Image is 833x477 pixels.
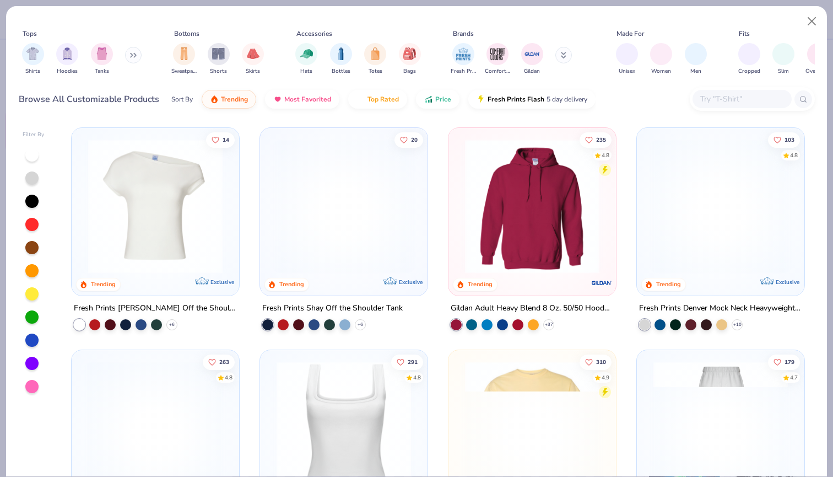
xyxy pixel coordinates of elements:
[580,132,612,147] button: Like
[202,90,256,109] button: Trending
[262,302,403,315] div: Fresh Prints Shay Off the Shoulder Tank
[178,47,190,60] img: Sweatpants Image
[805,43,830,76] button: filter button
[208,43,230,76] div: filter for Shorts
[74,302,237,315] div: Fresh Prints [PERSON_NAME] Off the Shoulder Top
[203,354,235,369] button: Like
[485,67,510,76] span: Comfort Colors
[733,321,741,328] span: + 10
[330,43,352,76] button: filter button
[207,132,235,147] button: Like
[171,43,197,76] button: filter button
[451,43,476,76] button: filter button
[650,43,672,76] div: filter for Women
[768,132,800,147] button: Like
[435,95,451,104] span: Price
[772,43,794,76] div: filter for Slim
[332,67,350,76] span: Bottles
[242,43,264,76] button: filter button
[521,43,543,76] button: filter button
[300,67,312,76] span: Hats
[364,43,386,76] div: filter for Totes
[348,90,407,109] button: Top Rated
[56,43,78,76] div: filter for Hoodies
[408,359,418,365] span: 291
[477,95,485,104] img: flash.gif
[96,47,108,60] img: Tanks Image
[271,139,416,274] img: 5716b33b-ee27-473a-ad8a-9b8687048459
[369,67,382,76] span: Totes
[778,67,789,76] span: Slim
[23,29,37,39] div: Tops
[805,43,830,76] div: filter for Oversized
[208,43,230,76] button: filter button
[221,95,248,104] span: Trending
[91,43,113,76] div: filter for Tanks
[369,47,381,60] img: Totes Image
[399,43,421,76] button: filter button
[485,43,510,76] div: filter for Comfort Colors
[455,46,472,62] img: Fresh Prints Image
[690,47,702,60] img: Men Image
[602,373,609,382] div: 4.9
[399,43,421,76] div: filter for Bags
[212,47,225,60] img: Shorts Image
[83,139,228,274] img: a1c94bf0-cbc2-4c5c-96ec-cab3b8502a7f
[91,43,113,76] button: filter button
[300,47,313,60] img: Hats Image
[785,137,794,142] span: 103
[790,373,798,382] div: 4.7
[651,67,671,76] span: Women
[23,131,45,139] div: Filter By
[785,359,794,365] span: 179
[330,43,352,76] div: filter for Bottles
[284,95,331,104] span: Most Favorited
[685,43,707,76] button: filter button
[364,43,386,76] button: filter button
[61,47,73,60] img: Hoodies Image
[738,43,760,76] button: filter button
[616,43,638,76] button: filter button
[544,321,553,328] span: + 37
[335,47,347,60] img: Bottles Image
[805,67,830,76] span: Oversized
[367,95,399,104] span: Top Rated
[451,302,614,315] div: Gildan Adult Heavy Blend 8 Oz. 50/50 Hooded Sweatshirt
[690,67,701,76] span: Men
[295,43,317,76] button: filter button
[468,90,596,109] button: Fresh Prints Flash5 day delivery
[394,132,423,147] button: Like
[685,43,707,76] div: filter for Men
[416,139,562,274] img: af1e0f41-62ea-4e8f-9b2b-c8bb59fc549d
[223,137,230,142] span: 14
[210,95,219,104] img: trending.gif
[738,43,760,76] div: filter for Cropped
[57,67,78,76] span: Hoodies
[812,47,824,60] img: Oversized Image
[739,29,750,39] div: Fits
[619,67,635,76] span: Unisex
[171,43,197,76] div: filter for Sweatpants
[524,67,540,76] span: Gildan
[413,373,421,382] div: 4.8
[547,93,587,106] span: 5 day delivery
[391,354,423,369] button: Like
[620,47,633,60] img: Unisex Image
[488,95,544,104] span: Fresh Prints Flash
[171,67,197,76] span: Sweatpants
[485,43,510,76] button: filter button
[169,321,175,328] span: + 6
[416,90,459,109] button: Price
[596,137,606,142] span: 235
[451,67,476,76] span: Fresh Prints
[19,93,159,106] div: Browse All Customizable Products
[265,90,339,109] button: Most Favorited
[524,46,540,62] img: Gildan Image
[775,278,799,286] span: Exclusive
[616,29,644,39] div: Made For
[650,43,672,76] button: filter button
[295,43,317,76] div: filter for Hats
[210,278,234,286] span: Exclusive
[171,94,193,104] div: Sort By
[242,43,264,76] div: filter for Skirts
